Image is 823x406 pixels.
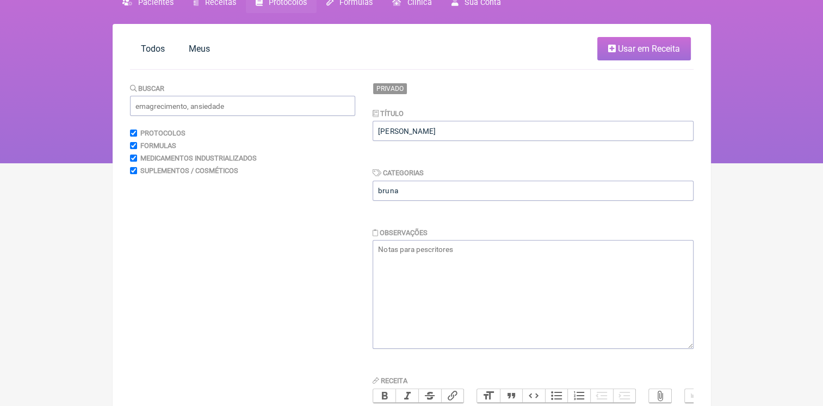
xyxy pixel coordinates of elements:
span: Todos [141,44,165,54]
button: Attach Files [649,389,672,403]
a: Todos [130,37,176,60]
button: Increase Level [613,389,636,403]
label: Suplementos / Cosméticos [140,167,238,175]
button: Undo [685,389,708,403]
a: Meus [178,37,221,60]
label: Medicamentos Industrializados [140,154,257,162]
button: Numbers [567,389,590,403]
label: Protocolos [140,129,185,137]
label: Receita [373,377,407,385]
label: Título [373,109,404,118]
label: Observações [373,229,428,237]
button: Link [441,389,464,403]
button: Code [522,389,545,403]
button: Heading [477,389,500,403]
a: Usar em Receita [597,37,691,60]
input: emagrecimento, ansiedade [373,181,694,201]
button: Quote [500,389,523,403]
span: Meus [189,44,210,54]
label: Categorias [373,169,424,177]
label: Formulas [140,142,176,150]
button: Italic [395,389,418,403]
label: Buscar [130,84,165,93]
button: Bold [373,389,396,403]
span: Privado [373,83,407,95]
button: Bullets [545,389,568,403]
button: Strikethrough [418,389,441,403]
button: Decrease Level [590,389,613,403]
input: emagrecimento, ansiedade [130,96,355,116]
span: Usar em Receita [618,44,680,54]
